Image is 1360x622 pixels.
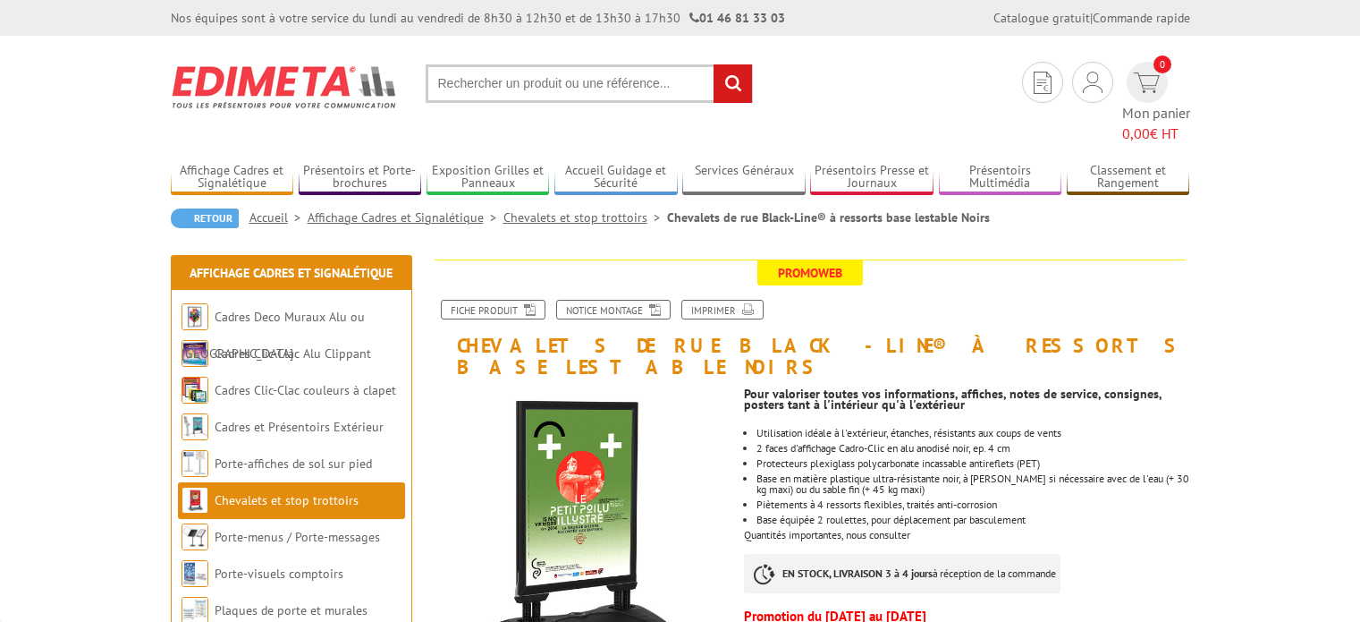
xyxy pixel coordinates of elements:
[215,492,359,508] a: Chevalets et stop trottoirs
[689,10,785,26] strong: 01 46 81 33 03
[182,487,208,514] img: Chevalets et stop trottoirs
[190,265,393,281] a: Affichage Cadres et Signalétique
[756,458,1189,469] li: Protecteurs plexiglass polycarbonate incassable antireflets (PET)
[756,473,1189,495] li: Base en matière plastique ultra-résistante noir, à [PERSON_NAME] si nécessaire avec de l'eau (+ 3...
[426,64,753,103] input: Rechercher un produit ou une référence...
[182,560,208,587] img: Porte-visuels comptoirs
[171,9,785,27] div: Nos équipes sont à votre service du lundi au vendredi de 8h30 à 12h30 et de 13h30 à 17h30
[171,54,399,120] img: Edimeta
[744,386,1161,413] strong: Pour valoriser toutes vos informations, affiches, notes de service, consignes, posters tant à l'i...
[993,9,1190,27] div: |
[810,163,933,192] a: Présentoirs Presse et Journaux
[756,515,1189,525] li: Base équipée 2 roulettes, pour déplacement par basculement
[756,428,1189,439] li: Utilisation idéale à l'extérieur, étanches, résistants aux coups de vents
[215,602,367,618] a: Plaques de porte et murales
[1122,124,1190,144] span: € HT
[1122,124,1150,142] span: 0,00
[757,260,863,285] span: Promoweb
[714,64,752,103] input: rechercher
[299,163,422,192] a: Présentoirs et Porte-brochures
[171,163,294,192] a: Affichage Cadres et Signalétique
[756,443,1189,454] li: 2 faces d'affichage Cadro-Clic en alu anodisé noir, ep. 4 cm
[1122,103,1190,144] span: Mon panier
[215,529,380,545] a: Porte-menus / Porte-messages
[215,456,372,472] a: Porte-affiches de sol sur pied
[1153,55,1171,73] span: 0
[556,300,671,320] a: Notice Montage
[1122,62,1190,144] a: devis rapide 0 Mon panier 0,00€ HT
[1093,10,1190,26] a: Commande rapide
[503,209,667,226] a: Chevalets et stop trottoirs
[682,163,806,192] a: Services Généraux
[249,209,308,226] a: Accueil
[554,163,678,192] a: Accueil Guidage et Sécurité
[939,163,1062,192] a: Présentoirs Multimédia
[182,524,208,550] img: Porte-menus / Porte-messages
[182,303,208,330] img: Cadres Deco Muraux Alu ou Bois
[215,382,396,398] a: Cadres Clic-Clac couleurs à clapet
[681,300,764,320] a: Imprimer
[1134,72,1160,93] img: devis rapide
[756,499,1189,510] li: Piètements à 4 ressorts flexibles, traités anti-corrosion
[1067,163,1190,192] a: Classement et Rangement
[744,611,1189,622] p: Promotion du [DATE] au [DATE]
[182,413,208,440] img: Cadres et Présentoirs Extérieur
[171,209,239,228] a: Retour
[308,209,503,226] a: Affichage Cadres et Signalétique
[215,345,371,362] a: Cadres Clic-Clac Alu Clippant
[182,377,208,404] img: Cadres Clic-Clac couleurs à clapet
[427,163,550,192] a: Exposition Grilles et Panneaux
[744,554,1060,593] p: à réception de la commande
[993,10,1090,26] a: Catalogue gratuit
[667,209,990,226] li: Chevalets de rue Black-Line® à ressorts base lestable Noirs
[182,309,365,362] a: Cadres Deco Muraux Alu ou [GEOGRAPHIC_DATA]
[215,566,343,582] a: Porte-visuels comptoirs
[441,300,545,320] a: Fiche produit
[1034,72,1052,94] img: devis rapide
[182,450,208,477] img: Porte-affiches de sol sur pied
[1083,72,1102,93] img: devis rapide
[782,567,933,580] strong: EN STOCK, LIVRAISON 3 à 4 jours
[215,419,384,435] a: Cadres et Présentoirs Extérieur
